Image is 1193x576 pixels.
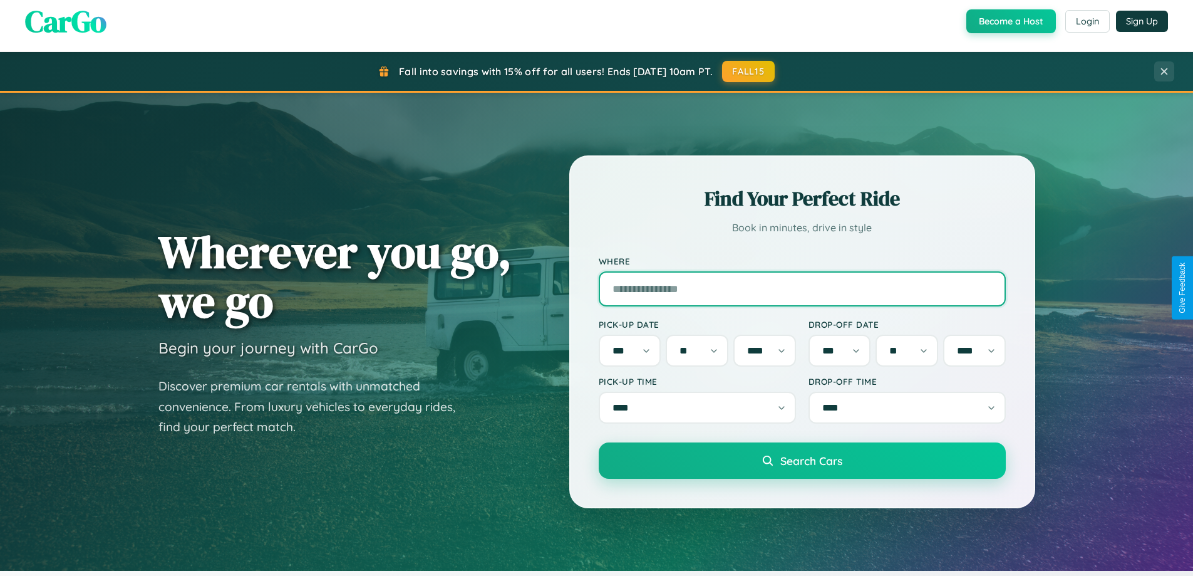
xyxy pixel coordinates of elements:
h1: Wherever you go, we go [158,227,512,326]
label: Drop-off Time [808,376,1006,387]
label: Where [599,256,1006,266]
p: Discover premium car rentals with unmatched convenience. From luxury vehicles to everyday rides, ... [158,376,472,437]
button: Become a Host [966,9,1056,33]
label: Drop-off Date [808,319,1006,330]
label: Pick-up Time [599,376,796,387]
span: Fall into savings with 15% off for all users! Ends [DATE] 10am PT. [399,65,713,78]
button: Sign Up [1116,11,1168,32]
button: FALL15 [722,61,775,82]
button: Login [1065,10,1110,33]
p: Book in minutes, drive in style [599,219,1006,237]
span: Search Cars [780,454,842,468]
h2: Find Your Perfect Ride [599,185,1006,212]
h3: Begin your journey with CarGo [158,338,378,357]
span: CarGo [25,1,106,42]
label: Pick-up Date [599,319,796,330]
div: Give Feedback [1178,263,1187,313]
button: Search Cars [599,442,1006,479]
